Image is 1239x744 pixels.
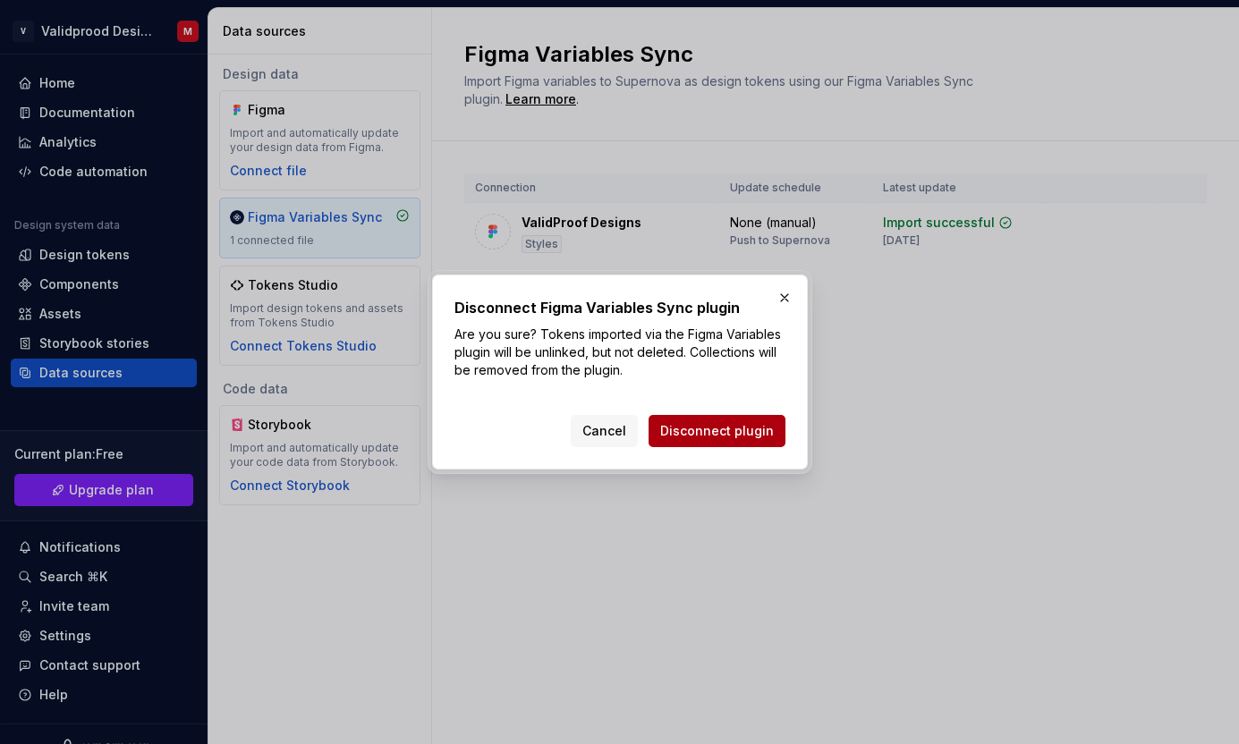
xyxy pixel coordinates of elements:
[454,297,785,318] h2: Disconnect Figma Variables Sync plugin
[649,415,785,447] button: Disconnect plugin
[660,422,774,440] span: Disconnect plugin
[571,415,638,447] button: Cancel
[454,325,785,379] p: Are you sure? Tokens imported via the Figma Variables plugin will be unlinked, but not deleted. C...
[582,422,626,440] span: Cancel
